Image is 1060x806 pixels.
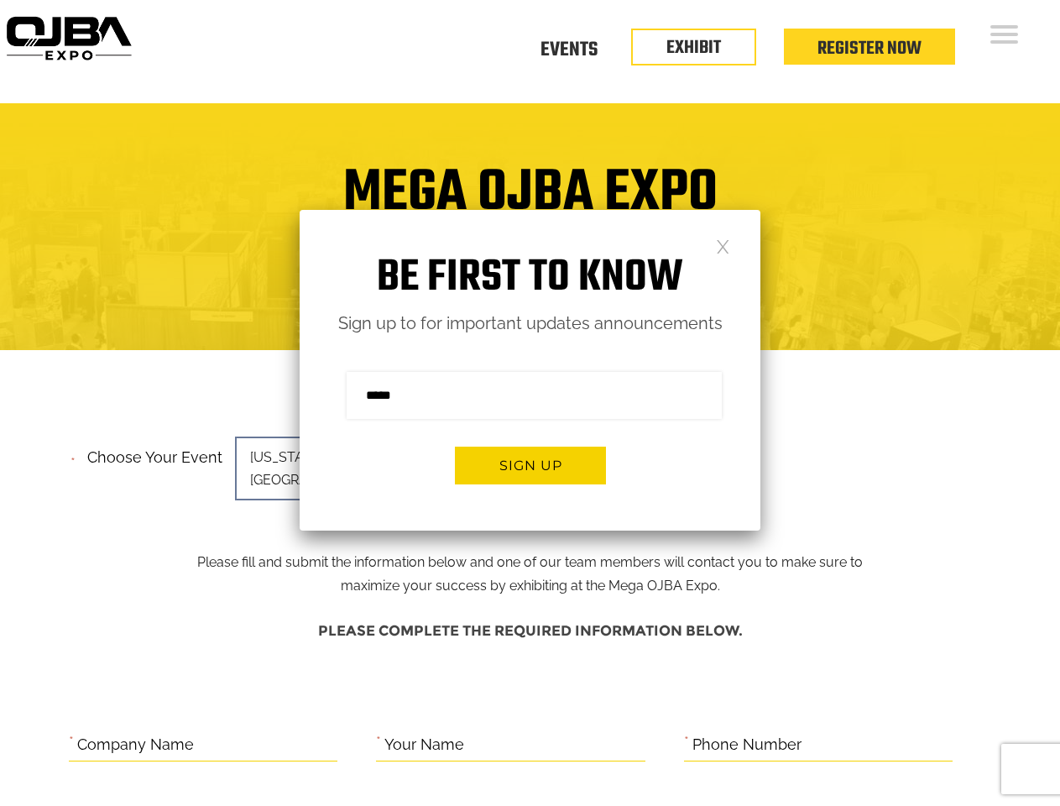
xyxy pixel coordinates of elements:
h1: Be first to know [300,252,760,305]
p: Sign up to for important updates announcements [300,309,760,338]
label: Phone Number [692,732,802,758]
h1: Mega OJBA Expo [13,170,1047,237]
h4: Trade Show Exhibit Space Application [13,252,1047,283]
label: Your Name [384,732,464,758]
a: EXHIBIT [666,34,721,62]
a: Close [716,238,730,253]
p: Please fill and submit the information below and one of our team members will contact you to make... [184,443,876,598]
button: Sign up [455,447,606,484]
a: Register Now [817,34,922,63]
h4: Please complete the required information below. [69,615,992,647]
label: Company Name [77,732,194,758]
label: Choose your event [77,434,222,471]
span: [US_STATE][GEOGRAPHIC_DATA] [235,437,470,500]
